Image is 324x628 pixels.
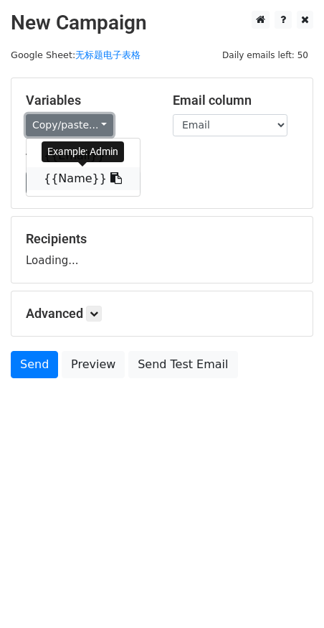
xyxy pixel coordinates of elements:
[27,144,140,167] a: {{Email}}
[26,231,298,247] h5: Recipients
[26,306,298,322] h5: Advanced
[27,167,140,190] a: {{Name}}
[11,11,313,35] h2: New Campaign
[11,50,140,60] small: Google Sheet:
[62,351,125,378] a: Preview
[42,141,124,162] div: Example: Admin
[217,50,313,60] a: Daily emails left: 50
[128,351,237,378] a: Send Test Email
[11,351,58,378] a: Send
[26,114,113,136] a: Copy/paste...
[75,50,140,60] a: 无标题电子表格
[173,93,298,108] h5: Email column
[26,93,151,108] h5: Variables
[26,231,298,268] div: Loading...
[217,47,313,63] span: Daily emails left: 50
